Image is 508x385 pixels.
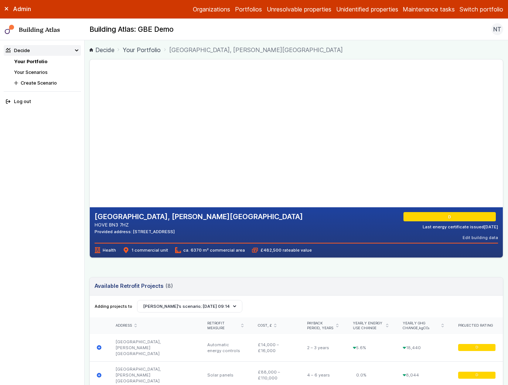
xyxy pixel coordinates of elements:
time: [DATE] [484,224,498,229]
a: Decide [89,45,115,54]
div: 18,440 [395,334,451,361]
a: Your Portfolio [14,59,47,64]
span: D [475,345,478,350]
div: Last energy certificate issued [423,224,498,230]
summary: Decide [4,45,81,56]
a: Maintenance tasks [403,5,455,14]
div: [GEOGRAPHIC_DATA], [PERSON_NAME][GEOGRAPHIC_DATA] [109,334,200,361]
a: Your Scenarios [14,69,48,75]
div: Automatic energy controls [200,334,250,361]
address: HOVE BN3 7HZ [95,221,303,228]
button: NT [491,23,503,35]
h3: Available Retrofit Projects [95,282,173,290]
span: [GEOGRAPHIC_DATA], [PERSON_NAME][GEOGRAPHIC_DATA] [169,45,343,54]
span: Retrofit measure [207,321,239,331]
span: Adding projects to [95,303,132,309]
div: £14,000 – £16,000 [250,334,300,361]
button: Create Scenario [12,78,81,88]
a: Your Portfolio [123,45,161,54]
div: 2 – 3 years [300,334,345,361]
span: Payback period, years [307,321,334,331]
button: [PERSON_NAME]’s scenario; [DATE] 09:14 [137,300,243,313]
span: D [475,373,478,378]
span: NT [493,25,501,34]
button: Edit building data [463,235,498,241]
span: Address [116,323,132,328]
img: main-0bbd2752.svg [5,25,14,34]
button: Log out [4,96,81,107]
a: Unidentified properties [336,5,398,14]
span: Yearly GHG change, [403,321,439,331]
button: Switch portfolio [460,5,503,14]
h2: [GEOGRAPHIC_DATA], [PERSON_NAME][GEOGRAPHIC_DATA] [95,212,303,222]
span: ca. 6370 m² commercial area [175,247,245,253]
span: Yearly energy use change [353,321,384,331]
div: Provided address: [STREET_ADDRESS] [95,229,303,235]
span: £482,500 rateable value [252,247,311,253]
span: kgCO₂ [419,326,430,330]
div: Decide [6,47,30,54]
a: Unresolvable properties [267,5,331,14]
h2: Building Atlas: GBE Demo [89,25,174,34]
div: Projected rating [458,323,496,328]
a: Organizations [193,5,230,14]
span: Health [95,247,116,253]
a: Portfolios [235,5,262,14]
div: 5.6% [345,334,395,361]
span: (8) [166,282,173,290]
span: 1 commercial unit [123,247,168,253]
span: Cost, £ [258,323,272,328]
span: D [449,214,452,220]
